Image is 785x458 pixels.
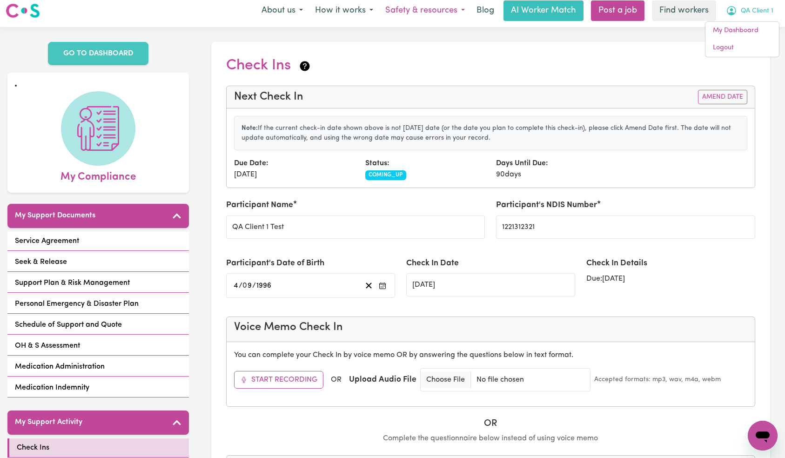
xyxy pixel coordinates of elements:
a: Post a job [591,0,644,21]
a: Personal Emergency & Disaster Plan [7,295,189,314]
a: Support Plan & Risk Management [7,274,189,293]
strong: Status: [365,160,389,167]
span: Service Agreement [15,236,79,247]
span: Schedule of Support and Quote [15,319,122,330]
h4: Next Check In [234,90,303,104]
button: How it works [309,1,379,20]
a: Medication Administration [7,357,189,377]
h2: Check Ins [226,57,311,74]
h5: My Support Activity [15,418,82,427]
label: Participant Name [226,199,293,211]
h4: Voice Memo Check In [234,321,747,334]
a: Seek & Release [7,253,189,272]
div: 90 days [490,158,622,180]
div: Due: [DATE] [586,273,755,284]
a: My Compliance [15,91,181,185]
a: OH & S Assessment [7,337,189,356]
button: My Support Documents [7,204,189,228]
button: About us [255,1,309,20]
button: My Support Activity [7,411,189,435]
small: Accepted formats: mp3, wav, m4a, webm [594,375,721,384]
button: My Account [720,1,779,20]
span: 0 [242,282,247,290]
span: / [239,282,242,290]
a: Find workers [652,0,716,21]
label: Participant's NDIS Number [496,199,597,211]
span: Support Plan & Risk Management [15,277,130,289]
span: Personal Emergency & Disaster Plan [15,298,139,310]
button: Amend Date [698,90,747,104]
a: Schedule of Support and Quote [7,316,189,335]
a: Logout [705,39,779,57]
span: Medication Indemnity [15,382,89,393]
input: -- [243,279,252,292]
span: / [252,282,256,290]
div: My Account [705,21,779,57]
input: ---- [256,279,272,292]
span: OH & S Assessment [15,340,80,351]
a: Check Ins [7,438,189,458]
a: Service Agreement [7,232,189,251]
a: Medication Indemnity [7,378,189,397]
input: -- [233,279,239,292]
a: AI Worker Match [503,0,584,21]
p: If the current check-in date shown above is not [DATE] date (or the date you plan to complete thi... [242,123,740,143]
h5: OR [226,418,755,429]
strong: Due Date: [234,160,268,167]
span: COMING_UP [365,170,407,180]
p: Complete the questionnaire below instead of using voice memo [226,433,755,444]
label: Check In Details [586,257,647,269]
span: Seek & Release [15,256,67,268]
button: Safety & resources [379,1,471,20]
p: You can complete your Check In by voice memo OR by answering the questions below in text format. [234,350,747,361]
iframe: Button to launch messaging window [748,421,778,451]
span: QA Client 1 [741,6,773,16]
a: GO TO DASHBOARD [48,42,148,65]
strong: Days Until Due: [496,160,548,167]
span: My Compliance [60,166,136,185]
a: Blog [471,0,500,21]
label: Participant's Date of Birth [226,257,324,269]
button: Start Recording [234,371,323,389]
span: Medication Administration [15,361,105,372]
label: Upload Audio File [349,374,416,386]
div: [DATE] [228,158,360,180]
h5: My Support Documents [15,211,95,220]
span: OR [331,374,342,385]
img: Careseekers logo [6,2,40,19]
label: Check In Date [406,257,459,269]
span: Check Ins [17,442,49,453]
a: My Dashboard [705,22,779,40]
strong: Note: [242,125,258,132]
